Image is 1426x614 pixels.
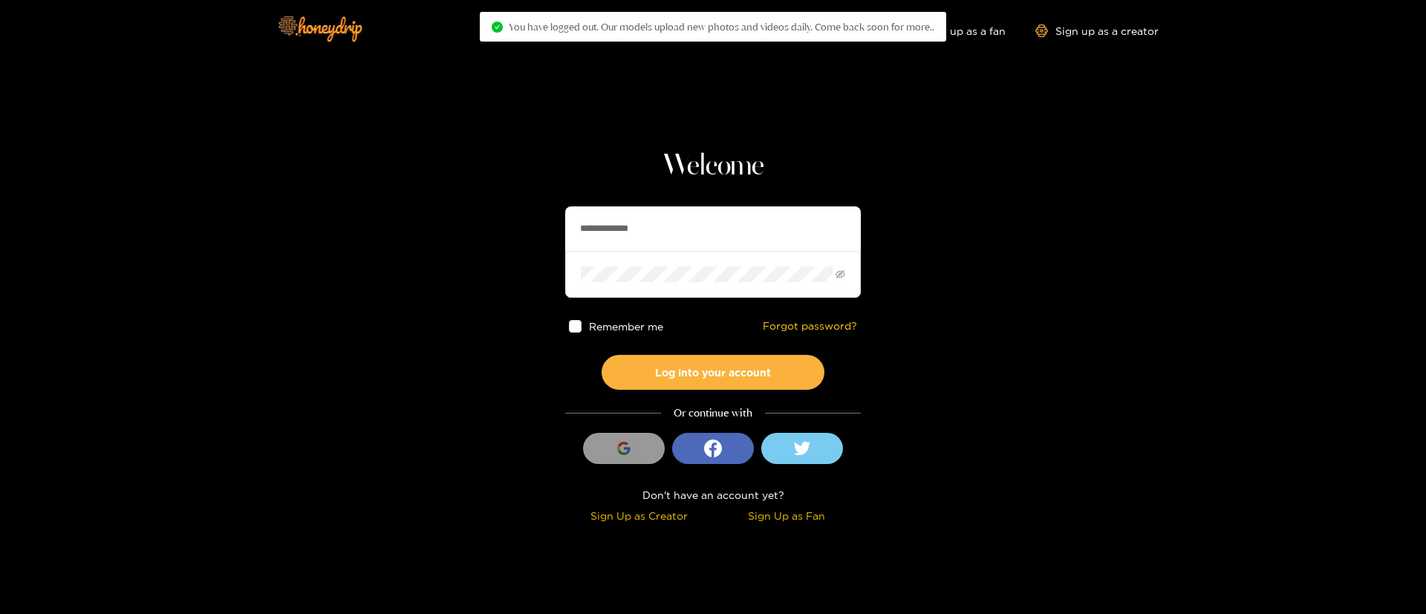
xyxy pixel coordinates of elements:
div: Sign Up as Creator [569,507,709,524]
a: Forgot password? [763,320,857,333]
a: Sign up as a fan [904,25,1006,37]
span: check-circle [492,22,503,33]
a: Sign up as a creator [1035,25,1159,37]
div: Don't have an account yet? [565,486,861,503]
div: Sign Up as Fan [717,507,857,524]
div: Or continue with [565,405,861,422]
h1: Welcome [565,148,861,184]
span: eye-invisible [836,270,845,279]
span: Remember me [589,321,663,332]
span: You have logged out. Our models upload new photos and videos daily. Come back soon for more.. [509,21,934,33]
button: Log into your account [602,355,824,390]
